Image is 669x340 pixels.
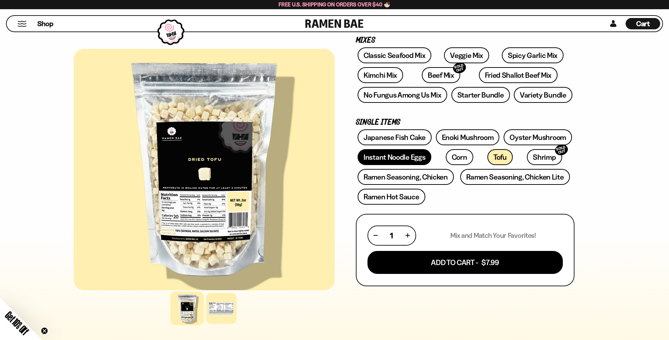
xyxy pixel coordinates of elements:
[37,18,53,29] a: Shop
[436,129,500,145] a: Enoki Mushroom
[444,47,489,63] a: Veggie Mix
[356,37,574,44] p: Mixes
[17,21,27,27] button: Mobile Menu Trigger
[41,327,48,334] button: Close teaser
[514,87,572,103] a: Variety Bundle
[460,169,570,185] a: Ramen Seasoning, Chicken Lite
[279,1,390,8] span: Free U.S. Shipping on Orders over $40 🍜
[390,231,393,240] span: 1
[502,47,564,63] a: Spicy Garlic Mix
[446,149,473,165] a: Corn
[626,16,660,31] a: Cart
[358,67,403,83] a: Kimchi Mix
[422,67,460,83] a: Beef MixSOLD OUT
[504,129,572,145] a: Oyster Mushroom
[452,61,467,75] div: SOLD OUT
[37,19,53,29] span: Shop
[527,149,562,165] a: ShrimpSOLD OUT
[479,67,558,83] a: Fried Shallot Beef Mix
[367,251,563,274] button: Add To Cart - $7.99
[358,87,447,103] a: No Fungus Among Us Mix
[358,129,432,145] a: Japanese Fish Cake
[358,189,425,205] a: Ramen Hot Sauce
[358,47,431,63] a: Classic Seafood Mix
[636,19,650,28] span: Cart
[3,309,31,337] span: Get 10% Off
[450,231,536,240] p: Mix and Match Your Favorites!
[358,169,454,185] a: Ramen Seasoning, Chicken
[358,149,431,165] a: Instant Noodle Eggs
[451,87,510,103] a: Starter Bundle
[356,119,574,126] p: Single Items
[554,143,569,157] div: SOLD OUT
